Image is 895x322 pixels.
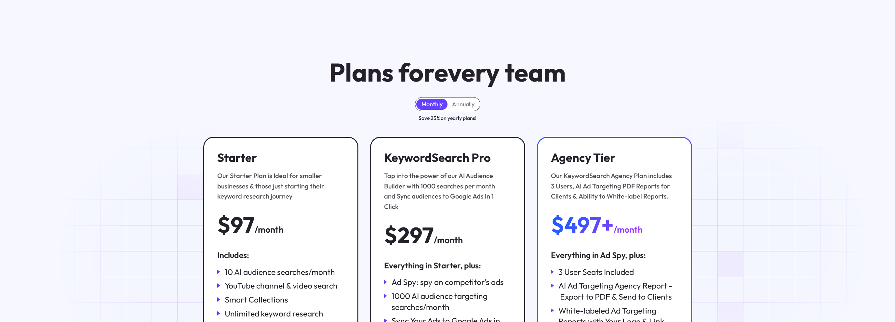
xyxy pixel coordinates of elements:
[217,151,340,165] h3: Starter
[434,56,566,88] span: every team
[452,101,474,108] div: Annually
[255,223,284,236] div: /month
[419,114,476,122] div: Save 25% on yearly plans!
[384,151,507,165] h3: KeywordSearch Pro
[421,101,443,108] div: Monthly
[329,58,566,85] h1: Plans for
[217,250,344,261] div: Includes:
[384,224,434,247] div: $297
[217,213,255,237] div: $97
[217,171,340,201] div: Our Starter Plan is Ideal for smaller businesses & those just starting their keyword research jou...
[551,171,674,201] div: Our KeywordSearch Agency Plan includes 3 Users, AI Ad Targeting PDF Reports for Clients & Ability...
[558,280,678,302] div: AI Ad Targeting Agency Report - Export to PDF & Send to Clients
[558,266,634,277] div: 3 User Seats Included
[225,308,323,319] div: Unlimited keyword research
[384,260,511,271] div: Everything in Starter, plus:
[551,151,674,165] h3: Agency Tier
[614,223,643,236] div: /month
[551,213,614,237] div: $497+
[225,266,335,277] div: 10 AI audience searches/month
[392,277,504,288] div: Ad Spy: spy on competitor’s ads
[384,171,507,212] div: Tap into the power of our AI Audience Builder with 1000 searches per month and Sync audiences to ...
[434,233,463,247] div: /month
[225,280,338,291] div: YouTube channel & video search
[225,294,288,305] div: Smart Collections
[551,250,678,261] div: Everything in Ad Spy, plus:
[392,290,511,312] div: 1000 AI audience targeting searches/month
